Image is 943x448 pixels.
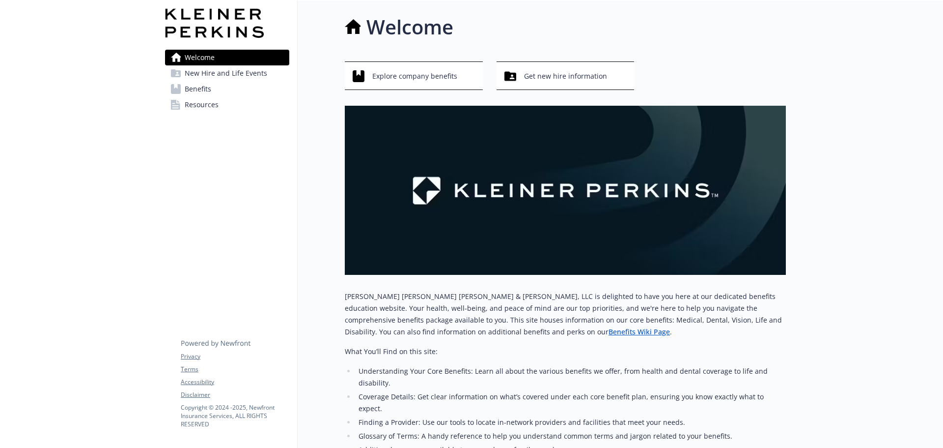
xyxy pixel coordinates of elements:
img: overview page banner [345,106,786,275]
a: Benefits [165,81,289,97]
p: What You’ll Find on this site: [345,346,786,358]
span: Get new hire information [524,67,607,86]
a: Resources [165,97,289,113]
a: Welcome [165,50,289,65]
li: Coverage Details: Get clear information on what’s covered under each core benefit plan, ensuring ... [356,391,786,415]
span: New Hire and Life Events [185,65,267,81]
p: Copyright © 2024 - 2025 , Newfront Insurance Services, ALL RIGHTS RESERVED [181,403,289,428]
a: New Hire and Life Events [165,65,289,81]
a: Benefits Wiki Page [609,327,670,336]
button: Explore company benefits [345,61,483,90]
button: Get new hire information [497,61,635,90]
a: Privacy [181,352,289,361]
li: Finding a Provider: Use our tools to locate in-network providers and facilities that meet your ne... [356,417,786,428]
a: Accessibility [181,378,289,387]
p: [PERSON_NAME] [PERSON_NAME] [PERSON_NAME] & [PERSON_NAME], LLC is delighted to have you here at o... [345,291,786,338]
li: Understanding Your Core Benefits: Learn all about the various benefits we offer, from health and ... [356,365,786,389]
span: Welcome [185,50,215,65]
span: Benefits [185,81,211,97]
span: Resources [185,97,219,113]
li: Glossary of Terms: A handy reference to help you understand common terms and jargon related to yo... [356,430,786,442]
a: Terms [181,365,289,374]
a: Disclaimer [181,390,289,399]
span: Explore company benefits [372,67,457,86]
h1: Welcome [366,12,453,42]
